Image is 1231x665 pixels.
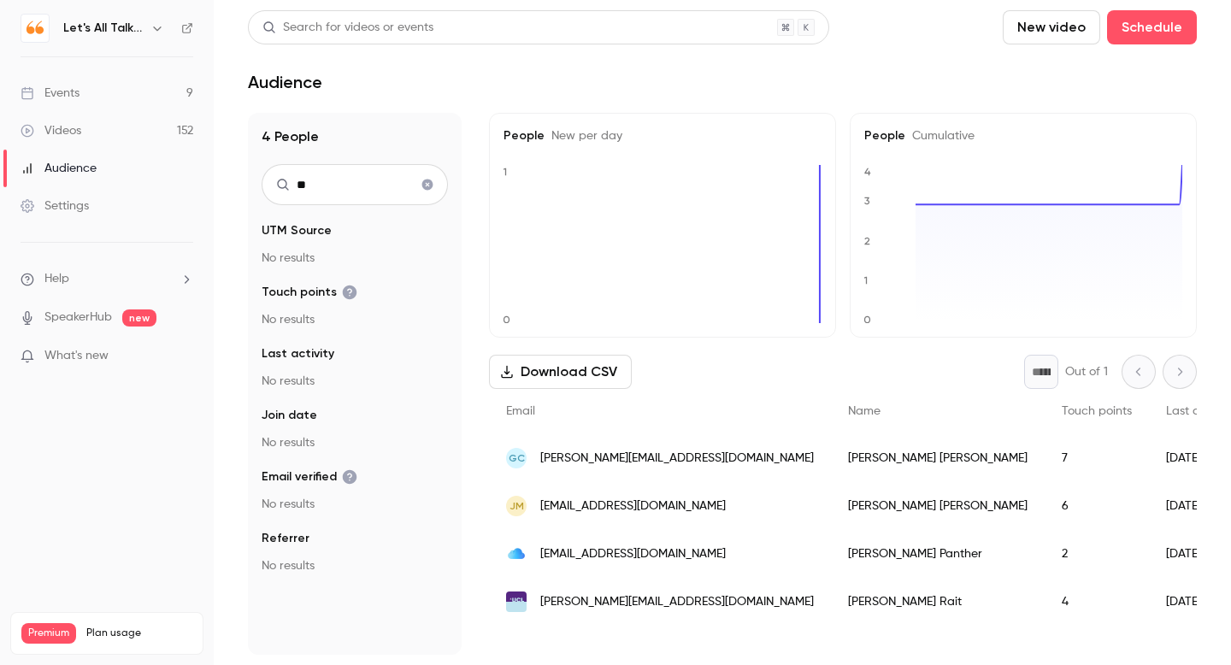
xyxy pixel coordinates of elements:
[506,544,527,564] img: me.com
[864,235,870,247] text: 2
[122,309,156,327] span: new
[262,127,448,147] h1: 4 People
[21,270,193,288] li: help-dropdown-opener
[864,166,871,178] text: 4
[44,270,69,288] span: Help
[262,530,309,547] span: Referrer
[21,623,76,644] span: Premium
[262,250,448,267] p: No results
[262,373,448,390] p: No results
[489,355,632,389] button: Download CSV
[831,482,1045,530] div: [PERSON_NAME] [PERSON_NAME]
[905,130,975,142] span: Cumulative
[21,160,97,177] div: Audience
[86,627,192,640] span: Plan usage
[1065,363,1108,380] p: Out of 1
[21,85,80,102] div: Events
[262,284,357,301] span: Touch points
[1107,10,1197,44] button: Schedule
[540,593,814,611] span: [PERSON_NAME][EMAIL_ADDRESS][DOMAIN_NAME]
[503,166,507,178] text: 1
[545,130,622,142] span: New per day
[831,434,1045,482] div: [PERSON_NAME] [PERSON_NAME]
[848,405,881,417] span: Name
[864,195,870,207] text: 3
[63,20,144,37] h6: Let's All Talk Mental Health
[509,450,525,466] span: GC
[540,545,726,563] span: [EMAIL_ADDRESS][DOMAIN_NAME]
[863,314,871,326] text: 0
[1045,434,1149,482] div: 7
[504,127,822,144] h5: People
[262,434,448,451] p: No results
[540,450,814,468] span: [PERSON_NAME][EMAIL_ADDRESS][DOMAIN_NAME]
[21,15,49,42] img: Let's All Talk Mental Health
[1045,482,1149,530] div: 6
[414,171,441,198] button: Clear search
[540,497,726,515] span: [EMAIL_ADDRESS][DOMAIN_NAME]
[831,578,1045,626] div: [PERSON_NAME] Rait
[262,345,334,362] span: Last activity
[262,19,433,37] div: Search for videos or events
[1045,578,1149,626] div: 4
[21,122,81,139] div: Videos
[262,407,317,424] span: Join date
[509,498,524,514] span: JM
[262,311,448,328] p: No results
[503,314,510,326] text: 0
[262,557,448,574] p: No results
[262,496,448,513] p: No results
[21,197,89,215] div: Settings
[506,405,535,417] span: Email
[44,347,109,365] span: What's new
[1003,10,1100,44] button: New video
[506,591,527,612] img: ucl.ac.uk
[863,274,868,286] text: 1
[262,222,332,239] span: UTM Source
[262,468,357,486] span: Email verified
[248,72,322,92] h1: Audience
[864,127,1182,144] h5: People
[1062,405,1132,417] span: Touch points
[1045,530,1149,578] div: 2
[831,530,1045,578] div: [PERSON_NAME] Panther
[44,309,112,327] a: SpeakerHub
